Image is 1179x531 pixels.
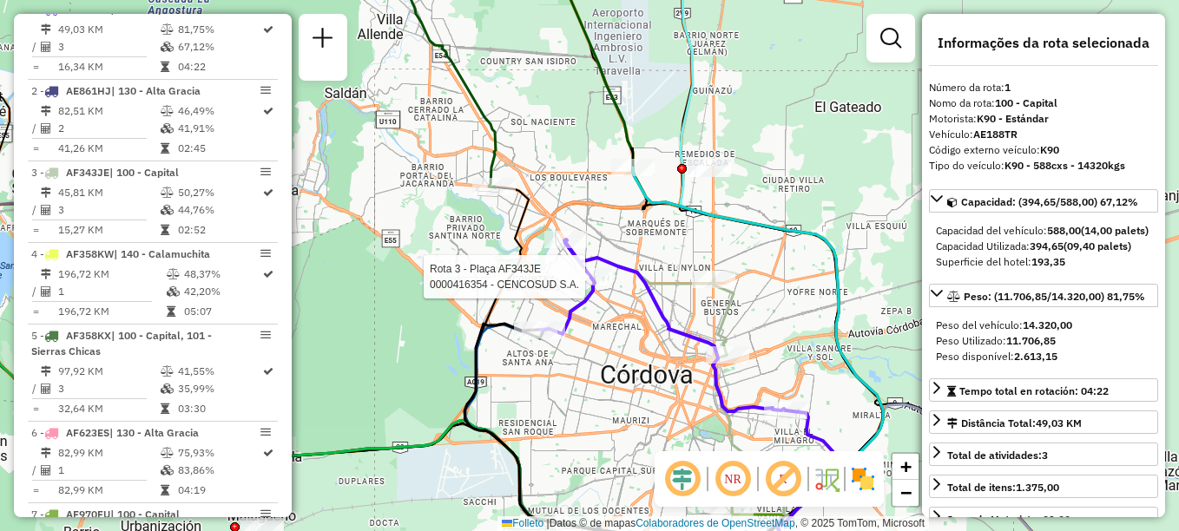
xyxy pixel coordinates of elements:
[66,329,111,342] span: AF358KX
[66,247,114,260] span: AF358KW
[929,442,1158,466] a: Total de atividades:3
[929,189,1158,213] a: Capacidad: (394,65/588,00) 67,12%
[662,458,703,500] span: Ocultar deslocamento
[1040,143,1059,156] strong: K90
[31,84,44,97] font: 2 -
[31,400,40,417] td: =
[263,24,273,35] i: Rota otimizada
[57,462,160,479] td: 1
[161,403,169,414] i: Tempo total em rota
[547,517,550,529] span: |
[263,269,273,279] i: Rota otimizada
[161,143,169,154] i: Tempo total em rota
[947,512,1070,528] div: Jornada Motorista: 09:00
[31,3,44,16] font: 1 -
[712,458,754,500] span: Ocultar NR
[961,416,1082,429] font: Distância Total:
[929,158,1158,174] div: Tipo do veículo:
[936,349,1151,364] div: Peso disponível:
[892,454,919,480] a: Acercar
[1047,224,1081,237] strong: 588,00
[1030,239,1064,252] strong: 394,65
[31,329,212,357] span: | 100 - Capital, 101 - Sierras Chicas
[1006,334,1056,347] strong: 11.706,85
[31,426,44,439] font: 6 -
[263,448,273,458] i: Rota otimizada
[964,290,1145,303] span: Peso: (11.706,85/14.320,00) 81,75%
[31,329,44,342] font: 5 -
[161,383,174,394] i: % de utilização da cubagem
[177,444,261,462] td: 75,93%
[260,85,271,95] em: Opções
[177,184,261,201] td: 50,27%
[178,463,214,476] font: 83,86%
[936,318,1072,331] span: Peso del vehículo:
[57,283,166,300] td: 1
[260,508,271,519] em: Opções
[900,456,912,477] span: +
[929,216,1158,277] div: Capacidad: (394,65/588,00) 67,12%
[41,123,51,134] i: Total de Atividades
[260,427,271,437] em: Opções
[66,508,110,521] span: AF970FU
[929,475,1158,498] a: Total de itens:1.375,00
[31,380,40,397] td: /
[41,42,51,52] i: Total de Atividades
[161,366,174,377] i: % de utilização do peso
[260,167,271,177] em: Opções
[929,410,1158,434] a: Distância Total:49,03 KM
[177,58,261,75] td: 04:22
[929,35,1158,51] h4: Informações da rota selecionada
[961,195,1138,208] span: Capacidad: (394,65/588,00) 67,12%
[1004,81,1011,94] strong: 1
[161,187,174,198] i: % de utilização do peso
[306,21,340,60] a: Nova sessão e pesquisa
[936,254,1151,270] div: Superficie del hotel:
[41,106,51,116] i: Distância Total
[177,21,261,38] td: 81,75%
[57,400,160,417] td: 32,64 KM
[31,508,44,521] font: 7 -
[57,380,160,397] td: 3
[1081,224,1149,237] strong: (14,00 palets)
[41,205,51,215] i: Total de Atividades
[110,508,180,521] span: | 100 - Capital
[161,62,169,72] i: Tempo total em rota
[497,516,929,531] div: Datos © de mapas , © 2025 TomTom, Microsoft
[57,184,160,201] td: 45,81 KM
[849,465,877,493] img: Exibir/Ocultar setores
[929,95,1158,111] div: Nomo da rota:
[183,303,261,320] td: 05:07
[109,166,179,179] span: | 100 - Capital
[177,102,261,120] td: 46,49%
[929,80,1158,95] div: Número da rota:
[178,121,214,134] font: 41,91%
[167,306,175,317] i: Tempo total em rota
[161,465,174,475] i: % de utilização da cubagem
[31,482,40,499] td: =
[1014,350,1057,363] strong: 2.613,15
[929,112,1049,125] font: Motorista:
[161,24,174,35] i: % de utilização do peso
[167,269,180,279] i: % de utilização do peso
[929,284,1158,307] a: Peso: (11.706,85/14.320,00) 81,75%
[1023,318,1072,331] strong: 14.320,00
[57,102,160,120] td: 82,51 KM
[41,286,51,297] i: Total de Atividades
[109,426,199,439] span: | 130 - Alta Gracia
[900,482,912,503] span: −
[502,517,543,529] a: Folleto
[57,120,160,137] td: 2
[929,128,1018,141] font: Vehículo:
[995,96,1057,109] strong: 100 - Capital
[959,384,1109,397] span: Tempo total en rotación: 04:22
[1064,239,1131,252] strong: (09,40 palets)
[41,448,51,458] i: Distância Total
[929,311,1158,371] div: Peso: (11.706,85/14.320,00) 81,75%
[31,140,40,157] td: =
[260,248,271,259] em: Opções
[31,201,40,219] td: /
[636,517,794,529] a: Colaboradores de OpenStreetMap
[41,269,51,279] i: Distância Total
[892,480,919,506] a: Alejar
